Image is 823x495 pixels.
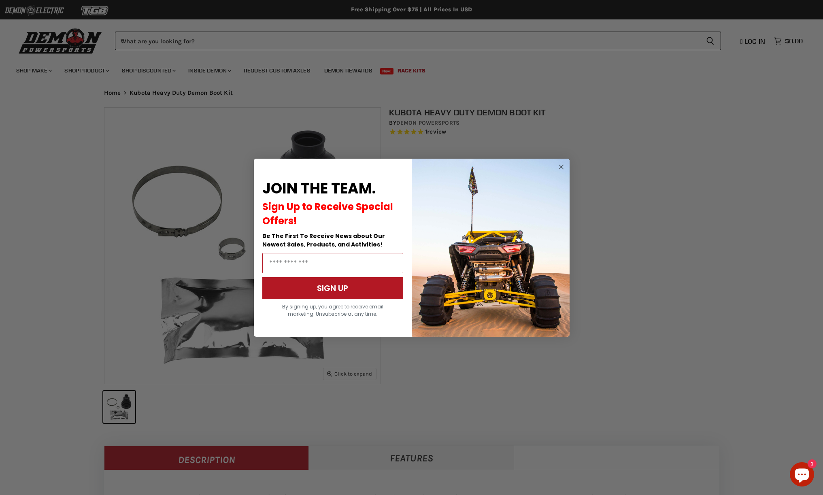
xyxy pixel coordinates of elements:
span: Be The First To Receive News about Our Newest Sales, Products, and Activities! [262,232,385,249]
button: Close dialog [556,162,566,172]
span: JOIN THE TEAM. [262,178,376,199]
inbox-online-store-chat: Shopify online store chat [787,462,817,489]
img: a9095488-b6e7-41ba-879d-588abfab540b.jpeg [412,159,570,337]
span: By signing up, you agree to receive email marketing. Unsubscribe at any time. [282,303,383,317]
button: SIGN UP [262,277,403,299]
input: Email Address [262,253,403,273]
span: Sign Up to Receive Special Offers! [262,200,393,227]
